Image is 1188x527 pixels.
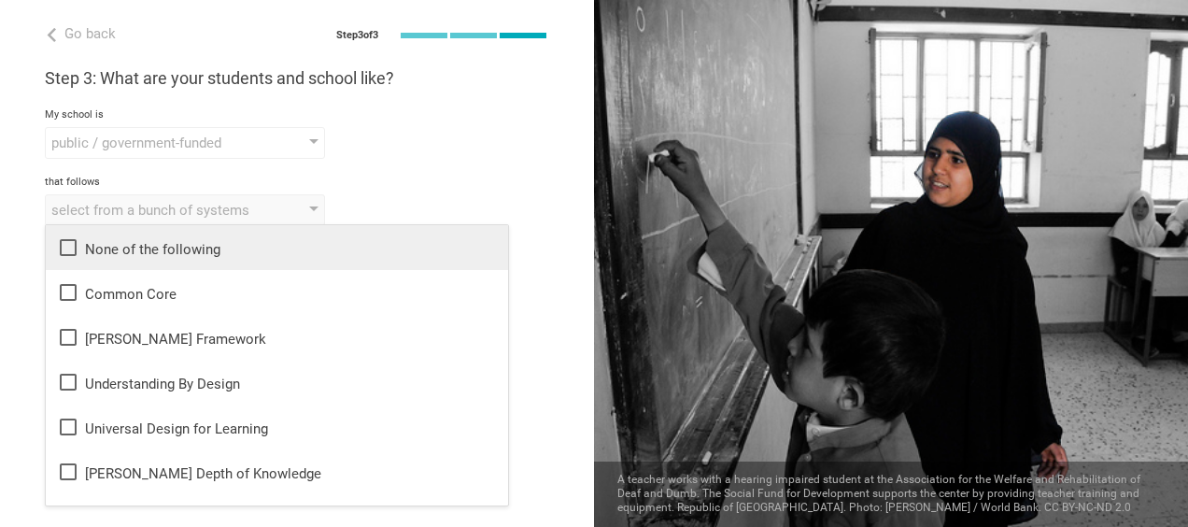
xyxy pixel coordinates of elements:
[64,25,116,42] span: Go back
[45,108,549,121] div: My school is
[51,201,265,220] div: select from a bunch of systems
[51,134,265,152] div: public / government-funded
[594,462,1188,527] div: A teacher works with a hearing impaired student at the Association for the Welfare and Rehabilita...
[45,67,549,90] h3: Step 3: What are your students and school like?
[336,29,378,42] div: Step 3 of 3
[45,176,549,189] div: that follows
